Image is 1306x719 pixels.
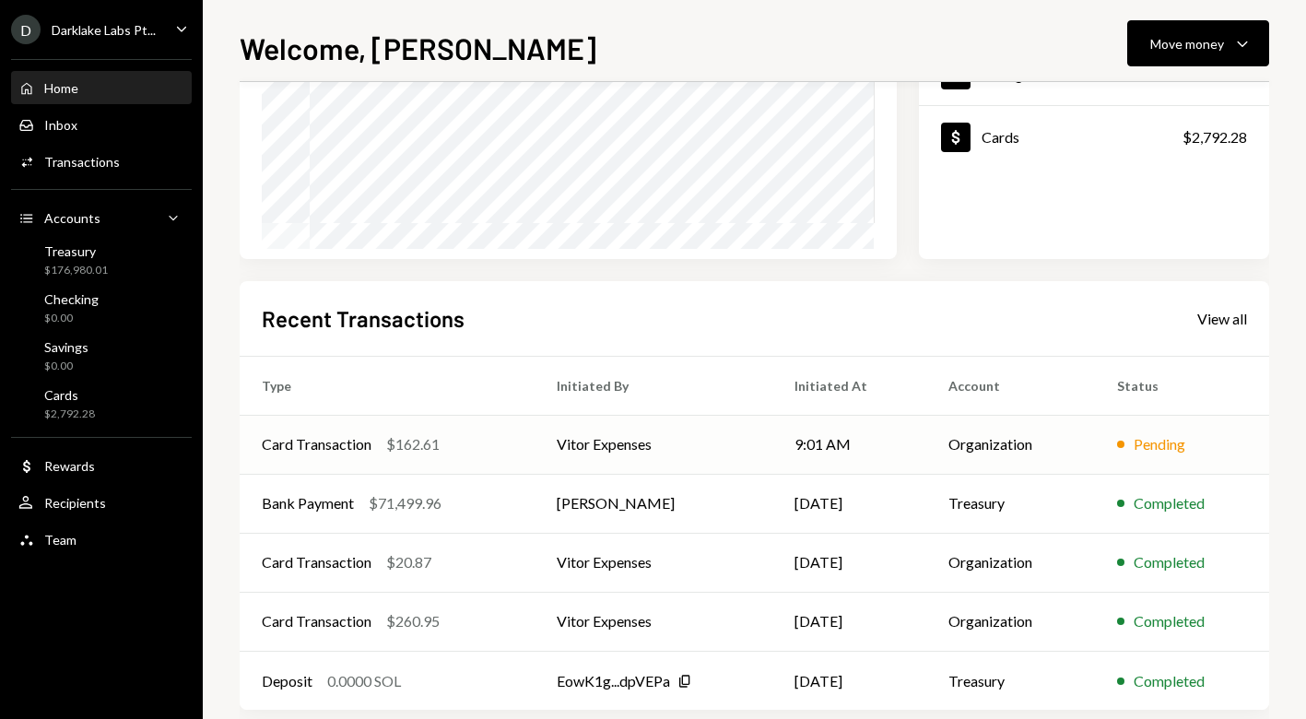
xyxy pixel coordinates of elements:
td: Treasury [926,474,1095,533]
td: [DATE] [772,533,926,592]
div: Cards [44,387,95,403]
div: Completed [1134,492,1205,514]
div: Completed [1134,670,1205,692]
a: Home [11,71,192,104]
h2: Recent Transactions [262,303,465,334]
div: Deposit [262,670,312,692]
a: Cards$2,792.28 [919,106,1269,168]
a: Cards$2,792.28 [11,382,192,426]
div: Inbox [44,117,77,133]
td: Organization [926,533,1095,592]
div: Accounts [44,210,100,226]
td: Organization [926,415,1095,474]
td: Vitor Expenses [535,415,771,474]
th: Initiated By [535,356,771,415]
div: D [11,15,41,44]
div: Darklake Labs Pt... [52,22,156,38]
td: Organization [926,592,1095,651]
a: Inbox [11,108,192,141]
td: [DATE] [772,592,926,651]
td: 9:01 AM [772,415,926,474]
div: View all [1197,310,1247,328]
div: $2,792.28 [44,407,95,422]
td: [PERSON_NAME] [535,474,771,533]
div: Card Transaction [262,551,371,573]
div: Card Transaction [262,433,371,455]
a: Rewards [11,449,192,482]
div: Rewards [44,458,95,474]
a: Checking$0.00 [11,286,192,330]
div: Transactions [44,154,120,170]
td: Vitor Expenses [535,592,771,651]
a: Recipients [11,486,192,519]
div: $2,792.28 [1182,126,1247,148]
div: $162.61 [386,433,440,455]
th: Status [1095,356,1269,415]
div: $176,980.01 [44,263,108,278]
h1: Welcome, [PERSON_NAME] [240,29,596,66]
a: Treasury$176,980.01 [11,238,192,282]
td: Treasury [926,651,1095,710]
div: Card Transaction [262,610,371,632]
a: Team [11,523,192,556]
div: $0.00 [44,359,88,374]
div: Treasury [44,243,108,259]
div: $0.00 [44,311,99,326]
td: Vitor Expenses [535,533,771,592]
div: Bank Payment [262,492,354,514]
a: View all [1197,308,1247,328]
div: EowK1g...dpVEPa [557,670,670,692]
div: $71,499.96 [369,492,441,514]
div: $260.95 [386,610,440,632]
div: Completed [1134,551,1205,573]
td: [DATE] [772,474,926,533]
div: Move money [1150,34,1224,53]
div: Recipients [44,495,106,511]
div: 0.0000 SOL [327,670,401,692]
div: Cards [982,128,1019,146]
div: Checking [44,291,99,307]
th: Initiated At [772,356,926,415]
a: Savings$0.00 [11,334,192,378]
button: Move money [1127,20,1269,66]
a: Accounts [11,201,192,234]
div: Completed [1134,610,1205,632]
th: Type [240,356,535,415]
td: [DATE] [772,651,926,710]
th: Account [926,356,1095,415]
div: Pending [1134,433,1185,455]
a: Transactions [11,145,192,178]
div: Savings [44,339,88,355]
div: Team [44,532,76,548]
div: $20.87 [386,551,431,573]
div: Home [44,80,78,96]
